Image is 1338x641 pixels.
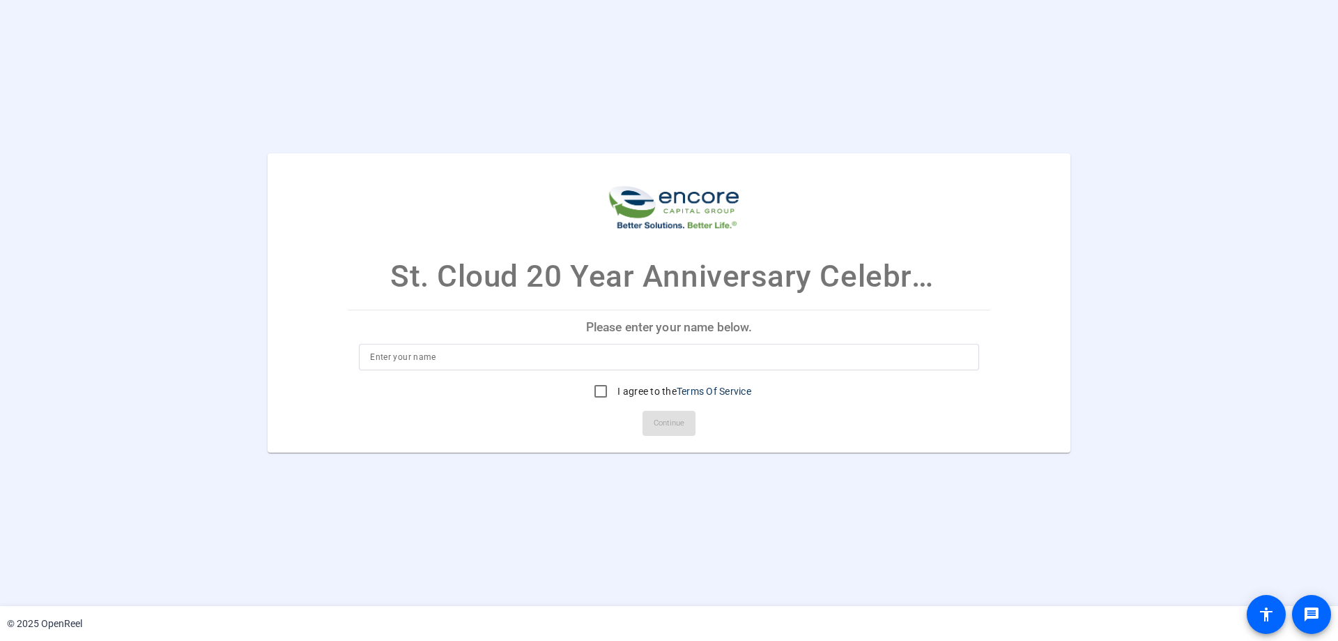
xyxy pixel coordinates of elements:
label: I agree to the [615,384,751,398]
a: Terms Of Service [677,386,751,397]
mat-icon: accessibility [1258,606,1275,623]
div: © 2025 OpenReel [7,617,82,631]
img: company-logo [599,167,739,232]
input: Enter your name [370,349,968,365]
p: St. Cloud 20 Year Anniversary Celebration [390,253,948,299]
p: Please enter your name below. [348,310,990,344]
mat-icon: message [1303,606,1320,623]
